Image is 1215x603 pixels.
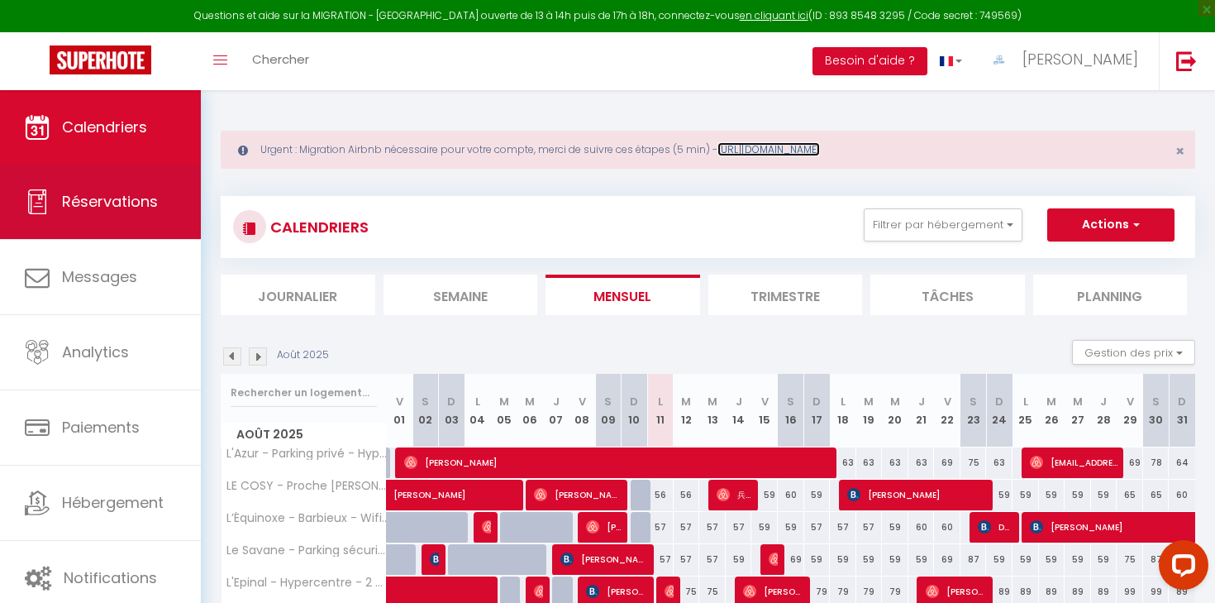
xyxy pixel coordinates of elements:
[62,117,147,137] span: Calendriers
[726,374,752,447] th: 14
[708,394,717,409] abbr: M
[222,423,386,447] span: Août 2025
[1117,480,1143,510] div: 65
[804,544,831,575] div: 59
[830,374,856,447] th: 18
[1012,374,1039,447] th: 25
[804,480,831,510] div: 59
[622,374,648,447] th: 10
[908,447,935,478] div: 63
[396,394,403,409] abbr: V
[482,511,491,543] span: [PERSON_NAME]
[1030,447,1118,478] span: [EMAIL_ADDRESS][DOMAIN_NAME] Trombert
[1127,394,1134,409] abbr: V
[546,275,700,315] li: Mensuel
[1022,49,1138,69] span: [PERSON_NAME]
[726,544,752,575] div: 59
[740,8,808,22] a: en cliquant ici
[995,394,1003,409] abbr: D
[1072,340,1195,365] button: Gestion des prix
[960,447,987,478] div: 75
[1091,544,1117,575] div: 59
[224,577,389,589] span: L'Epinal - Hypercentre - 2 chambre + Wifi * * *
[934,512,960,543] div: 60
[412,374,439,447] th: 02
[224,512,389,524] span: L’Équinoxe - Barbieux - Wifi - Parking * * *
[761,394,769,409] abbr: V
[708,275,863,315] li: Trimestre
[240,32,322,90] a: Chercher
[1146,534,1215,603] iframe: LiveChat chat widget
[778,544,804,575] div: 69
[882,512,908,543] div: 59
[778,512,804,543] div: 59
[944,394,951,409] abbr: V
[987,47,1012,72] img: ...
[630,394,638,409] abbr: D
[534,479,622,510] span: [PERSON_NAME]
[387,374,413,447] th: 01
[974,32,1159,90] a: ... [PERSON_NAME]
[221,131,1195,169] div: Urgent : Migration Airbnb nécessaire pour votre compte, merci de suivre ces étapes (5 min) -
[830,512,856,543] div: 57
[586,511,622,543] span: [PERSON_NAME]
[856,374,883,447] th: 19
[224,544,389,557] span: Le Savane - Parking sécurisé - Hypercentre - Gare
[674,374,700,447] th: 12
[1169,480,1195,510] div: 60
[751,480,778,510] div: 59
[430,543,439,575] span: [PERSON_NAME]
[1178,394,1186,409] abbr: D
[812,394,821,409] abbr: D
[890,394,900,409] abbr: M
[726,512,752,543] div: 57
[1143,374,1170,447] th: 30
[717,142,820,156] a: [URL][DOMAIN_NAME]
[674,512,700,543] div: 57
[699,544,726,575] div: 57
[674,480,700,510] div: 56
[856,447,883,478] div: 63
[1046,394,1056,409] abbr: M
[1039,374,1065,447] th: 26
[908,374,935,447] th: 21
[1117,374,1143,447] th: 29
[699,374,726,447] th: 13
[882,447,908,478] div: 63
[647,480,674,510] div: 56
[986,544,1012,575] div: 59
[978,511,1013,543] span: Domitille [PERSON_NAME]
[918,394,925,409] abbr: J
[62,342,129,362] span: Analytics
[224,447,389,460] span: L'Azur - Parking privé - Hypercentre - Wifi * * *
[1175,141,1184,161] span: ×
[62,191,158,212] span: Réservations
[699,512,726,543] div: 57
[1091,480,1117,510] div: 59
[560,543,649,575] span: [PERSON_NAME]
[404,447,836,478] span: [PERSON_NAME]
[62,492,164,513] span: Hébergement
[674,544,700,575] div: 57
[751,512,778,543] div: 59
[447,394,455,409] abbr: D
[393,471,584,502] span: [PERSON_NAME]
[778,480,804,510] div: 60
[856,544,883,575] div: 59
[1176,50,1197,71] img: logout
[778,374,804,447] th: 16
[1065,374,1091,447] th: 27
[1033,275,1188,315] li: Planning
[882,544,908,575] div: 59
[422,394,429,409] abbr: S
[830,544,856,575] div: 59
[647,374,674,447] th: 11
[1012,480,1039,510] div: 59
[986,480,1012,510] div: 59
[847,479,989,510] span: [PERSON_NAME]
[277,347,329,363] p: Août 2025
[841,394,846,409] abbr: L
[224,480,389,492] span: LE COSY - Proche [PERSON_NAME] [GEOGRAPHIC_DATA] Gratuit - Wifi - Netflix
[1039,544,1065,575] div: 59
[595,374,622,447] th: 09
